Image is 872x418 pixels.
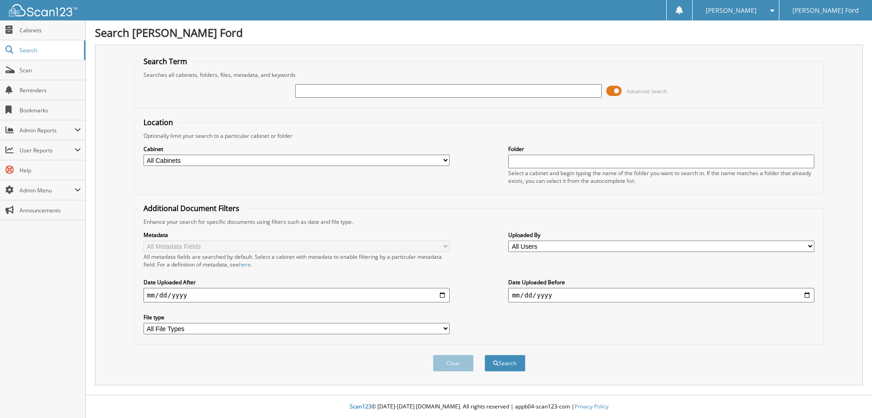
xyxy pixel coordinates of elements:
[508,145,814,153] label: Folder
[144,278,450,286] label: Date Uploaded After
[86,396,872,418] div: © [DATE]-[DATE] [DOMAIN_NAME]. All rights reserved | appb04-scan123-com |
[139,117,178,127] legend: Location
[350,403,372,410] span: Scan123
[575,403,609,410] a: Privacy Policy
[20,186,74,194] span: Admin Menu
[9,4,77,16] img: scan123-logo-white.svg
[20,46,79,54] span: Search
[485,355,525,372] button: Search
[20,126,74,134] span: Admin Reports
[706,8,757,13] span: [PERSON_NAME]
[433,355,474,372] button: Clear
[139,56,192,66] legend: Search Term
[144,313,450,321] label: File type
[139,71,819,79] div: Searches all cabinets, folders, files, metadata, and keywords
[793,8,859,13] span: [PERSON_NAME] Ford
[144,231,450,239] label: Metadata
[139,218,819,226] div: Enhance your search for specific documents using filters such as date and file type.
[239,261,251,268] a: here
[144,288,450,302] input: start
[508,231,814,239] label: Uploaded By
[20,26,81,34] span: Cabinets
[144,253,450,268] div: All metadata fields are searched by default. Select a cabinet with metadata to enable filtering b...
[139,203,244,213] legend: Additional Document Filters
[144,145,450,153] label: Cabinet
[139,132,819,140] div: Optionally limit your search to a particular cabinet or folder
[508,169,814,185] div: Select a cabinet and begin typing the name of the folder you want to search in. If the name match...
[20,166,81,174] span: Help
[508,288,814,302] input: end
[20,206,81,214] span: Announcements
[20,106,81,114] span: Bookmarks
[20,146,74,154] span: User Reports
[508,278,814,286] label: Date Uploaded Before
[95,25,863,40] h1: Search [PERSON_NAME] Ford
[627,88,667,95] span: Advanced Search
[20,66,81,74] span: Scan
[20,86,81,94] span: Reminders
